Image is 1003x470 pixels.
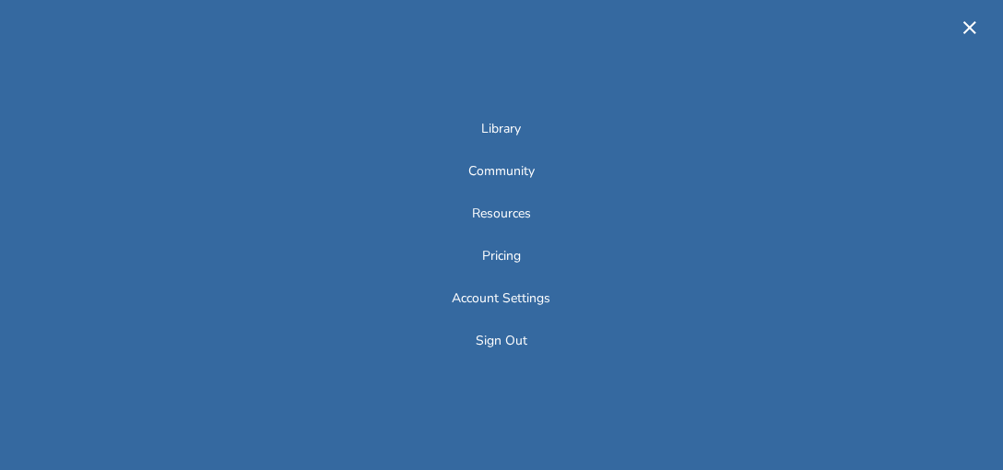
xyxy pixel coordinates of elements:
[453,292,551,308] a: Account Settings
[468,165,535,181] a: Community
[472,207,531,223] a: Resources
[482,250,521,265] a: Pricing
[482,123,522,138] a: Library
[476,335,527,350] button: Sign Out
